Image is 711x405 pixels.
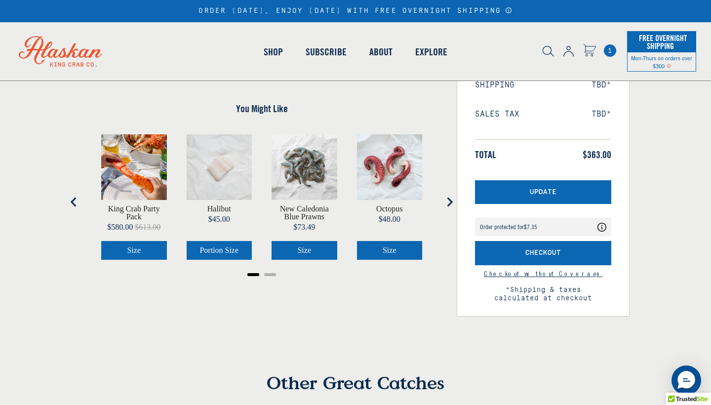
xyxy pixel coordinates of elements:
span: Sales Tax [475,110,519,119]
img: Octopus on parchment paper. [357,134,423,200]
img: search [543,46,554,57]
a: About [358,24,404,80]
div: product [91,124,177,270]
span: $48.00 [379,215,400,223]
a: Subscribe [294,24,358,80]
button: Checkout with Shipping Protection included for an additional fee as listed above [475,241,611,265]
span: Update [530,188,556,197]
div: Messenger Dummy Widget [671,365,701,395]
img: Halibut [187,134,252,200]
a: Shop [252,24,294,80]
a: View Halibut [207,205,231,213]
img: account [563,46,574,57]
span: Free Overnight Shipping [636,31,687,53]
button: Select King Crab Party Pack size [101,241,167,260]
button: Next slide [439,192,459,212]
div: ORDER [DATE], ENJOY [DATE] WITH FREE OVERNIGHT SHIPPING [198,7,512,15]
button: Select New Caledonia Blue Prawns size [272,241,337,260]
span: $363.00 [583,149,611,161]
a: View King Crab Party Pack [101,205,167,221]
span: Size [127,246,141,254]
img: Alaskan King Crab Co. logo [5,22,116,81]
span: Mon-Thurs on orders over $300 [631,54,692,69]
a: View New Caledonia Blue Prawns [272,205,337,221]
div: Coverage Options [475,218,611,236]
span: Total [475,149,496,161]
span: $73.49 [293,223,315,231]
a: Cart [583,44,596,58]
span: $45.00 [208,215,230,223]
button: Update [475,180,611,204]
button: Select Halibut portion size [187,241,252,260]
div: product [177,124,262,270]
span: 1 [604,44,616,57]
a: View Octopus [376,205,402,213]
div: product [347,124,433,270]
img: Crab pack [101,134,167,200]
div: Order protected for $7.35 [480,224,537,230]
button: Go to page 1 [247,273,259,276]
div: route shipping protection selector element [475,213,611,241]
span: Portion Size [199,246,238,254]
a: Announcement Bar Modal [505,7,513,14]
button: Go to last slide [64,192,84,212]
ul: Select a slide to show [81,270,442,278]
a: Continue to checkout without Shipping Protection [484,269,602,278]
span: $613.00 [135,223,160,231]
h4: You Might Like [81,103,442,115]
span: Size [383,246,396,254]
span: Size [297,246,311,254]
span: Shipping [475,81,514,90]
a: Explore [404,24,459,80]
span: Checkout [525,249,561,257]
span: Shipping Notice Icon [667,62,671,69]
button: Go to page 2 [264,273,276,276]
img: Caledonia blue prawns on parchment paper [272,134,337,200]
span: *Shipping & taxes calculated at checkout [475,277,611,303]
a: Cart [604,44,616,57]
div: product [262,124,347,270]
span: $580.00 [107,223,133,231]
button: Select Octopus size [357,241,423,260]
